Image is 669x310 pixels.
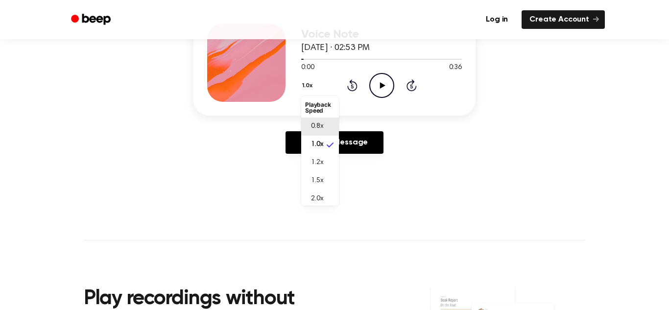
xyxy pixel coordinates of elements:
[64,10,119,29] a: Beep
[311,121,323,132] span: 0.8x
[301,77,316,94] button: 1.0x
[311,140,323,150] span: 1.0x
[301,96,339,206] ul: 1.0x
[449,63,462,73] span: 0:36
[301,63,314,73] span: 0:00
[311,176,323,186] span: 1.5x
[478,10,516,29] a: Log in
[286,131,383,154] a: Reply to Message
[311,194,323,204] span: 2.0x
[301,98,339,118] li: Playback Speed
[522,10,605,29] a: Create Account
[311,158,323,168] span: 1.2x
[301,44,370,52] span: [DATE] · 02:53 PM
